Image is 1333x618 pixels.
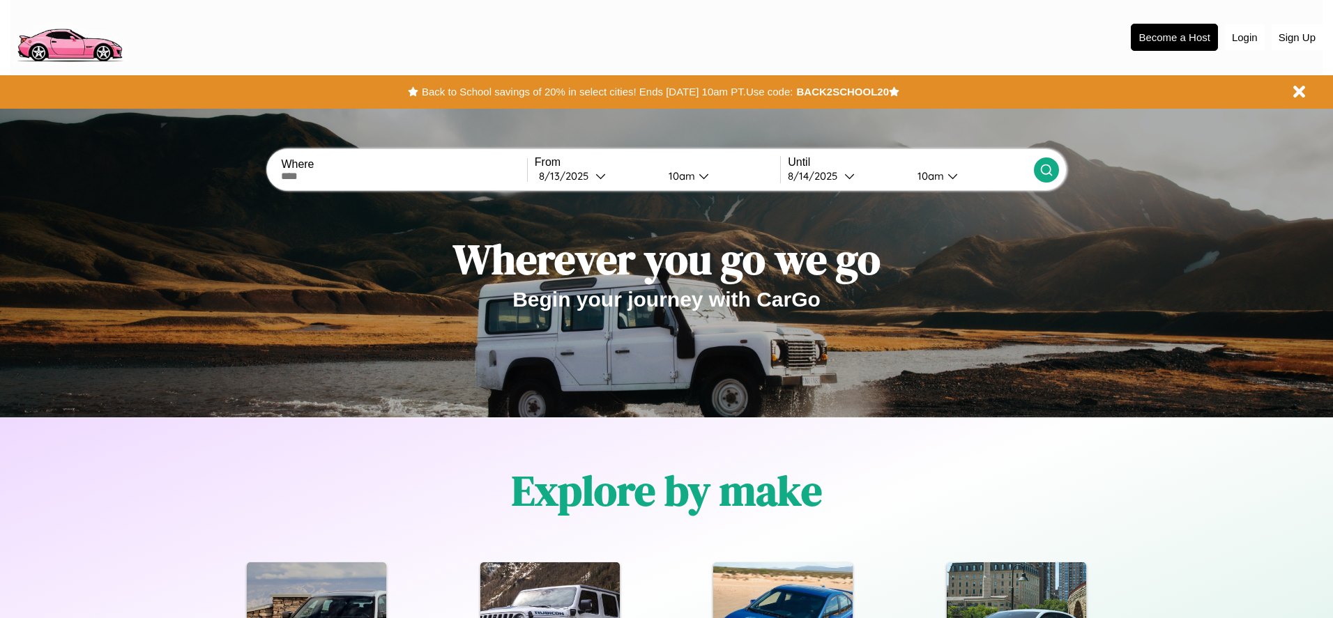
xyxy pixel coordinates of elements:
button: 10am [906,169,1033,183]
label: From [535,156,780,169]
b: BACK2SCHOOL20 [796,86,889,98]
button: Sign Up [1272,24,1323,50]
label: Until [788,156,1033,169]
div: 10am [662,169,699,183]
div: 8 / 14 / 2025 [788,169,844,183]
h1: Explore by make [512,462,822,519]
button: Become a Host [1131,24,1218,51]
div: 10am [911,169,947,183]
button: 8/13/2025 [535,169,657,183]
label: Where [281,158,526,171]
button: Login [1225,24,1265,50]
div: 8 / 13 / 2025 [539,169,595,183]
button: 10am [657,169,780,183]
button: Back to School savings of 20% in select cities! Ends [DATE] 10am PT.Use code: [418,82,796,102]
img: logo [10,7,128,65]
